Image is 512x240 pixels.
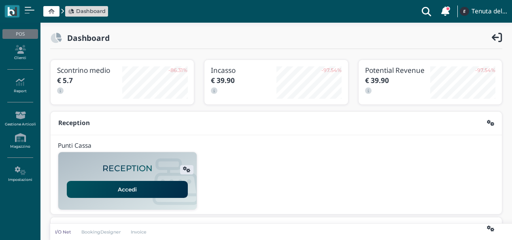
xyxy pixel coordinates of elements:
img: logo [7,7,17,16]
a: BookingDesigner [76,229,126,235]
a: Gestione Articoli [2,108,38,130]
h3: Scontrino medio [57,66,122,74]
a: Clienti [2,42,38,64]
h4: Tenuta del Barco [472,8,507,15]
a: Report [2,74,38,97]
a: Impostazioni [2,163,38,185]
h4: Punti Cassa [58,142,91,149]
h3: Incasso [211,66,276,74]
span: Dashboard [76,7,106,15]
h2: RECEPTION [102,164,153,173]
b: € 39.90 [211,76,235,85]
a: Invoice [126,229,152,235]
h2: Dashboard [62,34,110,42]
a: ... Tenuta del Barco [459,2,507,21]
h3: Potential Revenue [365,66,430,74]
p: I/O Net [55,229,71,235]
a: Accedi [67,181,188,198]
b: € 5.7 [57,76,73,85]
a: Dashboard [68,7,106,15]
b: Reception [58,119,90,127]
a: Magazzino [2,130,38,152]
div: POS [2,29,38,39]
img: ... [460,7,469,16]
b: € 39.90 [365,76,389,85]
